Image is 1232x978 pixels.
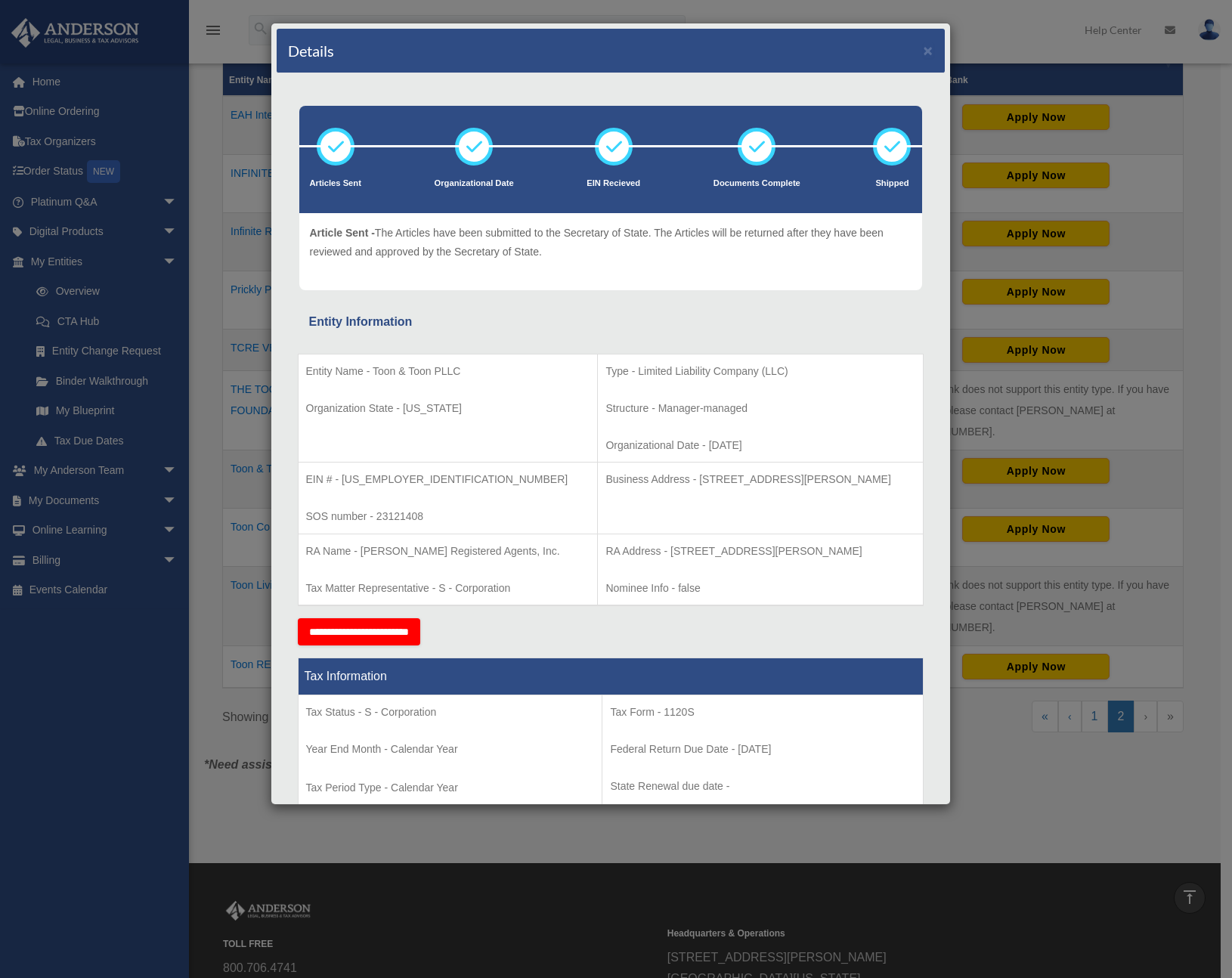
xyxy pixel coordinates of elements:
p: Nominee Info - false [605,579,915,598]
p: EIN # - [US_EMPLOYER_IDENTIFICATION_NUMBER] [306,470,590,489]
th: Tax Information [298,658,923,695]
p: Tax Status - S - Corporation [306,703,595,722]
p: Organizational Date - [DATE] [605,436,915,455]
p: Business Address - [STREET_ADDRESS][PERSON_NAME] [605,470,915,489]
p: Tax Form - 1120S [610,703,915,722]
p: Tax Matter Representative - S - Corporation [306,579,590,598]
p: Federal Return Due Date - [DATE] [610,740,915,759]
p: Documents Complete [714,176,800,191]
h4: Details [288,40,334,61]
p: Shipped [873,176,911,191]
p: SOS number - 23121408 [306,507,590,526]
p: Organizational Date [435,176,514,191]
span: Article Sent - [310,227,375,239]
p: EIN Recieved [587,176,640,191]
p: Entity Name - Toon & Toon PLLC [306,362,590,381]
p: Articles Sent [310,176,361,191]
p: The Articles have been submitted to the Secretary of State. The Articles will be returned after t... [310,224,912,261]
div: Entity Information [309,311,912,333]
p: Type - Limited Liability Company (LLC) [605,362,915,381]
p: Structure - Manager-managed [605,399,915,418]
td: Tax Period Type - Calendar Year [298,695,602,807]
p: Year End Month - Calendar Year [306,740,595,759]
button: × [924,42,933,58]
p: Organization State - [US_STATE] [306,399,590,418]
p: RA Address - [STREET_ADDRESS][PERSON_NAME] [605,542,915,561]
p: State Renewal due date - [610,777,915,796]
p: RA Name - [PERSON_NAME] Registered Agents, Inc. [306,542,590,561]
